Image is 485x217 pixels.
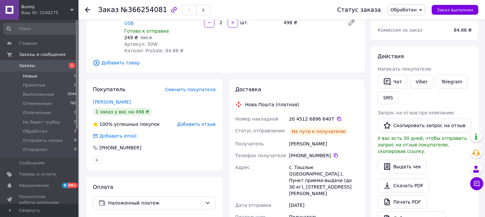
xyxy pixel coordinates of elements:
[288,161,359,199] div: с. Ташлык ([GEOGRAPHIC_DATA].), Пункт приема-выдачи (до 30 кг), [STREET_ADDRESS][PERSON_NAME]
[235,153,286,158] span: Телефон получателя
[124,48,183,53] span: Каталог ProSale: 84.86 ₴
[289,127,348,135] div: На пути к получателю
[378,75,407,89] button: Чат
[378,136,467,154] span: У вас есть 30 дней, чтобы отправить запрос на отзыв покупателю, скопировав ссылку.
[378,53,404,59] span: Действия
[23,110,51,116] span: Оплаченные
[235,165,250,170] span: Адрес
[93,184,113,190] span: Оплата
[437,8,473,12] span: Заказ выполнен
[74,119,77,125] span: 0
[23,82,45,88] span: Принятые
[74,128,77,134] span: 2
[378,91,399,104] button: SMS
[92,133,137,139] div: Добавить email
[288,199,359,211] div: [DATE]
[378,110,454,115] span: Запрос на отзыв про компанию
[140,36,152,40] span: 399 ₴
[432,5,478,15] button: Заказ выполнен
[19,194,61,206] span: Показатели работы компании
[288,138,359,150] div: [PERSON_NAME]
[235,116,279,122] span: Номер накладной
[99,144,142,151] div: [PHONE_NUMBER]
[23,101,51,107] span: Отмененные
[23,147,47,153] span: Отправлен
[436,75,468,89] a: Telegram
[235,128,285,133] span: Статус отправления
[19,183,49,189] span: Уведомления
[289,116,358,122] div: 20 4512 6896 6407
[99,133,137,139] div: Добавить email
[67,92,77,97] span: 3544
[410,75,433,89] a: Viber
[289,152,358,159] div: [PHONE_NUMBER]
[74,147,77,153] span: 0
[378,66,431,72] span: Написать покупателю
[19,52,65,58] span: Заказы и сообщения
[281,18,342,27] div: 498 ₴
[23,119,60,125] span: Не берет трубку
[19,63,35,69] span: Заказы
[337,7,381,13] div: Статус заказа
[235,141,264,146] span: Получатель
[378,179,429,192] a: Скачать PDF
[239,19,249,26] div: шт.
[470,177,483,190] button: Чат с покупателем
[378,195,426,209] a: Печать PDF
[74,73,77,79] span: 0
[21,10,78,16] div: Ваш ID: 3240275
[67,183,78,188] span: 99+
[244,101,301,108] div: Нова Пошта (платная)
[21,4,70,10] span: Bunny
[23,92,54,97] span: Выполненные
[124,1,193,26] a: Кемпинговая лампа фонарь переносная 50W на аккумуляторе с зарядкой от USB
[108,199,202,207] span: Наложенный платеж
[93,99,131,105] a: [PERSON_NAME]
[124,35,138,40] span: 249 ₴
[378,119,471,132] button: Скопировать запрос на отзыв
[124,28,169,34] span: Готово к отправке
[74,110,77,116] span: 0
[3,23,77,35] input: Поиск
[378,160,427,174] button: Выдать чек
[69,63,75,68] span: 1
[345,16,358,29] a: Редактировать
[19,41,37,46] span: Главная
[23,138,62,143] span: Отправить позже
[390,7,417,12] span: Обработан
[454,27,472,33] span: 84.86 ₴
[378,27,423,33] span: Комиссия за заказ
[23,128,47,134] span: Обработан
[85,7,90,13] div: Вернуться назад
[93,121,160,127] div: успешных покупок
[19,171,56,177] span: Товары и услуги
[98,6,119,14] span: Заказ
[93,86,126,92] span: Покупатель
[93,108,152,116] div: 1 заказ у вас на 498 ₴
[70,101,77,107] span: 760
[62,183,67,188] span: 9
[23,73,37,79] span: Новые
[124,42,158,47] span: Артикул: 50W
[235,86,261,92] span: Доставка
[121,6,167,14] span: №366254081
[93,59,358,66] span: Добавить товар
[235,203,271,208] span: Дата отправки
[19,160,44,166] span: Сообщения
[74,138,77,143] span: 0
[99,122,113,127] span: 100%
[74,82,77,88] span: 0
[177,122,216,127] span: Добавить отзыв
[165,87,216,92] span: Сменить покупателя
